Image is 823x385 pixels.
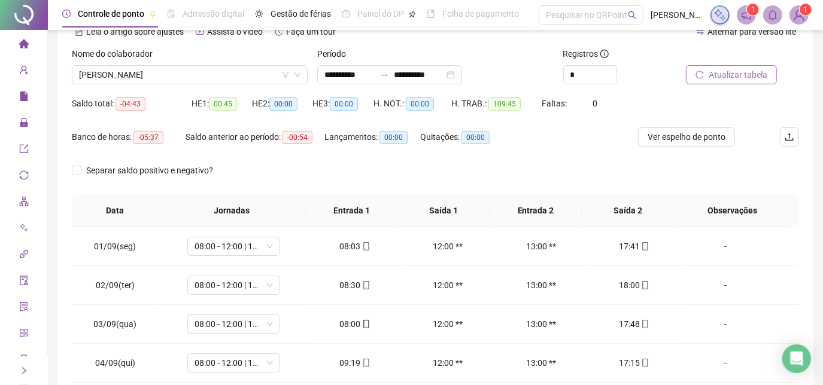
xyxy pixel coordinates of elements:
label: Período [317,47,354,60]
span: Observações [684,204,782,217]
div: 08:00 [318,317,391,331]
span: file [19,86,29,110]
span: 00:00 [379,131,408,144]
span: mobile [640,281,649,289]
span: Gestão de férias [271,9,331,19]
span: 00:00 [330,97,358,111]
div: Saldo anterior ao período: [186,130,324,144]
span: Faça um tour [286,27,336,36]
span: right [20,366,28,375]
div: Saldo total: [72,97,192,111]
span: 08:00 - 12:00 | 13:00 - 17:48 [195,315,273,333]
span: api [19,244,29,268]
span: 01/09(seg) [94,242,136,251]
span: mobile [361,281,370,289]
span: -05:37 [133,131,163,144]
span: 08:00 - 12:00 | 13:00 - 17:48 [195,354,273,372]
span: audit [19,270,29,294]
span: notification [741,10,752,20]
span: Atualizar tabela [709,68,767,81]
span: pushpin [409,11,416,18]
sup: Atualize o seu contato no menu Meus Dados [800,4,812,16]
span: dashboard [342,10,350,18]
span: mobile [361,359,370,367]
span: Painel do DP [357,9,404,19]
span: 109:45 [488,97,521,111]
span: Faltas: [542,99,569,108]
span: Ver espelho de ponto [648,130,725,143]
span: swap-right [379,70,389,80]
div: Banco de horas: [72,130,186,144]
div: 17:48 [597,317,671,331]
span: qrcode [19,323,29,347]
span: VALDIRENE DOS SANTOS OLIVEIRA [79,66,300,84]
span: sun [255,10,263,18]
div: - [690,240,761,253]
span: 02/09(ter) [96,280,135,290]
img: sparkle-icon.fc2bf0ac1784a2077858766a79e2daf3.svg [713,8,727,22]
div: HE 3: [312,97,373,111]
sup: 1 [747,4,759,16]
span: 00:00 [269,97,297,111]
span: -04:43 [116,97,145,111]
span: Folha de pagamento [442,9,519,19]
span: Assista o vídeo [207,27,263,36]
span: -00:54 [283,131,312,144]
div: Quitações: [420,130,511,144]
span: dollar [19,349,29,373]
button: Ver espelho de ponto [638,127,735,146]
div: - [690,356,761,369]
span: bell [767,10,778,20]
div: 17:15 [597,356,671,369]
img: 80309 [790,6,808,24]
div: Open Intercom Messenger [782,344,811,373]
span: Controle de ponto [78,9,144,19]
div: Lançamentos: [324,130,420,144]
span: Separar saldo positivo e negativo? [81,164,218,177]
div: 08:30 [318,279,391,292]
div: 09:19 [318,356,391,369]
span: 03/09(qua) [93,319,136,329]
span: file-text [75,27,83,36]
span: file-done [167,10,175,18]
span: mobile [640,242,649,250]
div: - [690,317,761,331]
span: [PERSON_NAME] [651,8,703,22]
span: Leia o artigo sobre ajustes [86,27,184,36]
span: 08:00 - 12:00 | 13:00 - 17:48 [195,237,273,255]
th: Saída 2 [582,194,674,227]
th: Data [72,194,157,227]
div: 17:41 [597,240,671,253]
span: Alternar para versão lite [707,27,796,36]
label: Nome do colaborador [72,47,160,60]
span: 1 [804,5,808,14]
th: Jornadas [157,194,306,227]
span: export [19,139,29,163]
div: H. TRAB.: [451,97,542,111]
span: 00:00 [406,97,434,111]
span: filter [282,71,289,78]
span: mobile [640,320,649,328]
span: user-add [19,60,29,84]
th: Entrada 2 [490,194,582,227]
span: home [19,33,29,57]
span: youtube [196,27,204,36]
span: info-circle [600,50,609,58]
span: down [294,71,301,78]
span: mobile [640,359,649,367]
span: Registros [563,47,609,60]
button: Atualizar tabela [686,65,777,84]
div: H. NOT.: [373,97,451,111]
div: - [690,279,761,292]
th: Observações [674,194,791,227]
span: 00:45 [209,97,237,111]
span: apartment [19,191,29,215]
span: 1 [751,5,755,14]
span: 08:00 - 12:00 | 13:00 - 17:48 [195,276,273,294]
span: clock-circle [62,10,71,18]
span: mobile [361,320,370,328]
span: pushpin [149,11,156,18]
span: 04/09(qui) [95,358,135,368]
span: swap [696,27,704,36]
div: HE 1: [192,97,252,111]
